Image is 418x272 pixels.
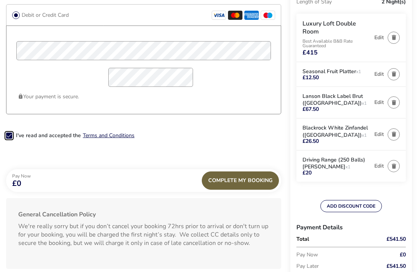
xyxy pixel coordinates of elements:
[302,156,370,170] h4: Driving Range (250 Balls) [PERSON_NAME]
[18,210,96,219] b: General Cancellation Policy
[302,38,370,48] p: Best Available B&B Rate Guaranteed
[302,170,370,176] span: £20
[202,171,279,190] div: Complete My Booking
[374,71,384,77] button: Edit
[320,200,382,212] button: ADD DISCOUNT CODE
[362,132,367,138] span: x1
[302,75,370,80] span: £12.50
[362,100,367,106] span: x1
[18,91,269,102] p: Your payment is secure.
[302,138,370,144] span: £26.50
[302,125,370,138] h4: Blackrock White Zinfandel ([GEOGRAPHIC_DATA])
[356,68,361,74] span: x1
[302,49,318,55] span: £415
[296,261,384,272] p: Pay Later
[374,35,384,40] button: Edit
[374,131,384,137] button: Edit
[400,252,406,258] span: £0
[208,178,272,183] span: Complete My Booking
[386,264,406,269] span: £541.50
[12,180,31,187] span: £0
[345,164,350,170] span: x1
[374,163,384,169] button: Edit
[374,99,384,105] button: Edit
[302,20,370,36] h3: Luxury Loft Double Room
[16,133,81,138] label: I've read and accepted the
[386,237,406,242] span: £541.50
[83,133,135,138] button: Terms and Conditions
[302,93,370,107] h4: Lanson Black Label Brut ([GEOGRAPHIC_DATA])
[12,174,31,178] p: Pay Now
[296,237,384,242] p: Total
[296,249,384,261] p: Pay Now
[302,68,370,75] h4: Seasonal Fruit Platter
[20,10,69,20] label: Debit or Credit Card
[18,219,269,251] p: We're really sorry but if you don’t cancel your booking 72hrs prior to arrival or don't turn up f...
[302,107,370,112] span: £67.50
[296,218,406,237] h3: Payment Details
[6,133,13,139] p-checkbox: 2-term_condi
[16,41,271,60] input: card_name_pciproxy-ggo74j7a7v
